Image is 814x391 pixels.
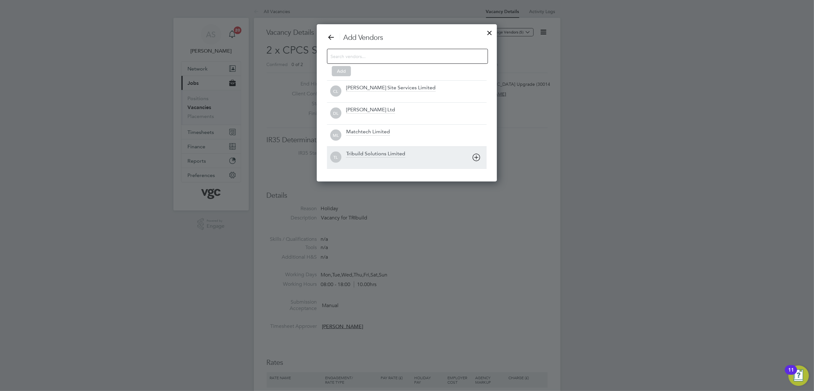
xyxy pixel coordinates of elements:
button: Open Resource Center, 11 new notifications [788,365,809,386]
span: ML [330,130,341,141]
div: Tribuild Solutions Limited [346,151,405,158]
div: Matchtech Limited [346,129,390,136]
div: [PERSON_NAME] Site Services Limited [346,85,436,92]
input: Search vendors... [331,52,474,60]
div: 11 [788,370,794,378]
div: [PERSON_NAME] Ltd [346,107,395,114]
span: TL [330,152,341,163]
button: Add [332,66,351,76]
h3: Add Vendors [327,33,487,42]
span: DL [330,108,341,119]
span: CL [330,86,341,97]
